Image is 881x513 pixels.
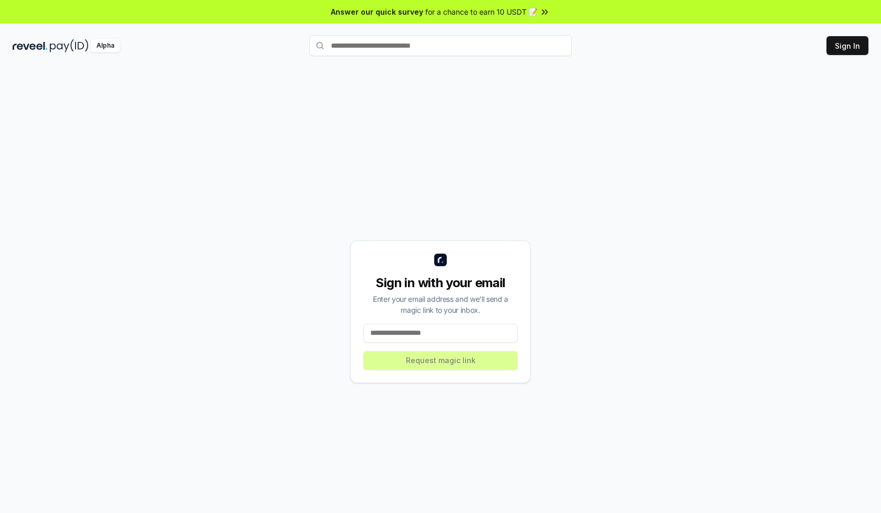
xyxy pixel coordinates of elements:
[363,275,518,291] div: Sign in with your email
[50,39,89,52] img: pay_id
[425,6,538,17] span: for a chance to earn 10 USDT 📝
[331,6,423,17] span: Answer our quick survey
[826,36,868,55] button: Sign In
[363,293,518,315] div: Enter your email address and we’ll send a magic link to your inbox.
[13,39,48,52] img: reveel_dark
[434,254,447,266] img: logo_small
[91,39,120,52] div: Alpha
